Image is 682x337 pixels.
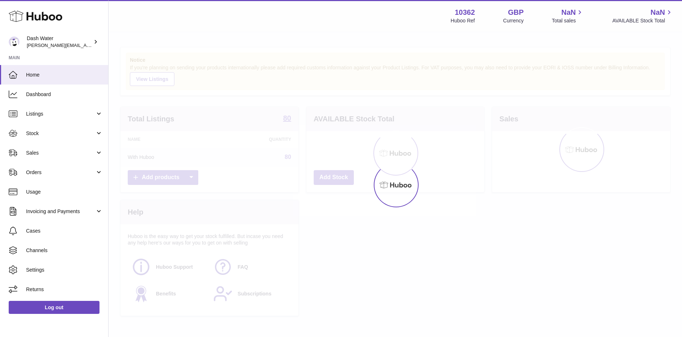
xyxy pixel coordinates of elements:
[561,8,576,17] span: NaN
[552,17,584,24] span: Total sales
[26,286,103,293] span: Returns
[26,111,95,117] span: Listings
[26,91,103,98] span: Dashboard
[26,150,95,156] span: Sales
[26,189,103,195] span: Usage
[26,228,103,234] span: Cases
[9,301,99,314] a: Log out
[552,8,584,24] a: NaN Total sales
[508,8,524,17] strong: GBP
[455,8,475,17] strong: 10362
[612,17,673,24] span: AVAILABLE Stock Total
[26,267,103,273] span: Settings
[503,17,524,24] div: Currency
[26,208,95,215] span: Invoicing and Payments
[651,8,665,17] span: NaN
[27,42,145,48] span: [PERSON_NAME][EMAIL_ADDRESS][DOMAIN_NAME]
[9,36,20,47] img: james@dash-water.com
[26,169,95,176] span: Orders
[451,17,475,24] div: Huboo Ref
[26,130,95,137] span: Stock
[612,8,673,24] a: NaN AVAILABLE Stock Total
[26,247,103,254] span: Channels
[27,35,92,49] div: Dash Water
[26,72,103,78] span: Home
